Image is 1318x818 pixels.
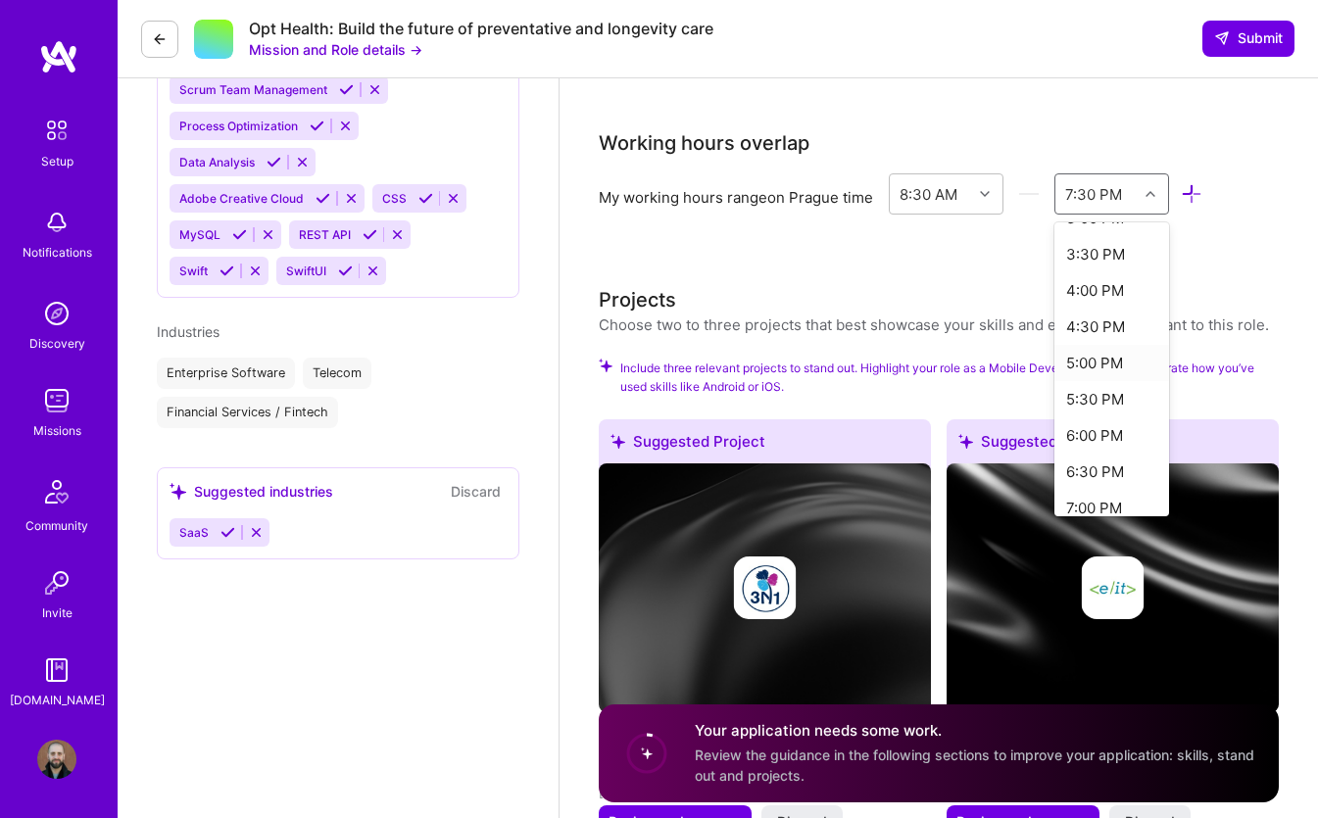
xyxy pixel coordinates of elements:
div: Community [25,515,88,536]
i: Accept [316,191,330,206]
div: 4:30 PM [1054,309,1169,345]
img: cover [599,463,931,712]
div: 7:00 PM [1054,490,1169,526]
div: Invite [42,602,73,623]
i: Reject [366,264,380,278]
i: icon SuggestedTeams [958,434,973,449]
i: Reject [248,264,263,278]
span: REST API [299,227,351,242]
i: Accept [339,82,354,97]
h4: Your application needs some work. [695,721,1255,742]
div: Telecom [303,358,371,389]
i: Reject [390,227,405,242]
button: Submit [1202,21,1294,56]
div: Financial Services / Fintech [157,397,338,428]
span: Process Optimization [179,119,298,133]
i: Reject [295,155,310,169]
div: Suggested Project [947,419,1279,471]
i: Reject [446,191,461,206]
i: Accept [363,227,377,242]
i: icon Chevron [1146,189,1155,199]
a: User Avatar [32,740,81,779]
div: Opt Health: Build the future of preventative and longevity care [249,19,713,39]
i: Accept [338,264,353,278]
div: 6:00 PM [1054,417,1169,454]
div: 5:30 PM [1054,381,1169,417]
span: MySQL [179,227,220,242]
div: Projects [599,285,676,314]
img: cover [947,463,1279,712]
i: icon SendLight [1214,30,1230,46]
img: logo [39,39,78,74]
div: 3:30 PM [1054,236,1169,272]
img: guide book [37,650,76,690]
span: Industries [157,323,220,340]
span: Adobe Creative Cloud [179,191,304,206]
span: Include three relevant projects to stand out. Highlight your role as a Mobile Developer. Also, de... [620,359,1279,396]
div: 6:30 PM [1054,454,1169,490]
i: Reject [249,525,264,540]
img: Invite [37,563,76,602]
img: setup [36,110,77,151]
i: icon SuggestedTeams [610,434,625,449]
div: Suggested Project [599,419,931,471]
i: icon SuggestedTeams [170,483,186,500]
i: icon HorizontalInLineDivider [1018,183,1041,206]
i: Reject [338,119,353,133]
div: Suggested industries [170,481,333,502]
i: Accept [310,119,324,133]
span: Swift [179,264,208,278]
div: 8:30 AM [900,183,957,204]
span: Submit [1214,28,1283,48]
div: Choose two to three projects that best showcase your skills and experience relevant to this role. [599,314,1269,335]
span: SwiftUI [286,264,326,278]
div: Setup [41,151,73,171]
div: Working hours overlap [599,128,809,158]
span: Scrum Team Management [179,82,327,97]
button: Discard [445,480,507,503]
span: SaaS [179,525,209,540]
img: bell [37,203,76,242]
img: discovery [37,294,76,333]
div: 7:30 PM [1065,183,1122,204]
img: Community [33,468,80,515]
i: Reject [261,227,275,242]
i: icon LeftArrowDark [152,31,168,47]
i: Reject [367,82,382,97]
div: 5:00 PM [1054,345,1169,381]
span: CSS [382,191,407,206]
i: Accept [267,155,281,169]
i: Accept [418,191,433,206]
div: Missions [33,420,81,441]
img: Company logo [734,556,797,619]
i: Reject [344,191,359,206]
span: Data Analysis [179,155,255,169]
button: Mission and Role details → [249,39,422,60]
i: icon Chevron [980,189,990,199]
div: [DOMAIN_NAME] [10,690,105,710]
i: Accept [220,525,235,540]
div: Notifications [23,242,92,263]
img: Company logo [1082,556,1145,619]
div: 4:00 PM [1054,272,1169,309]
i: Accept [232,227,247,242]
i: Accept [220,264,234,278]
img: User Avatar [37,740,76,779]
img: teamwork [37,381,76,420]
span: Review the guidance in the following sections to improve your application: skills, stand out and ... [695,747,1254,785]
div: Enterprise Software [157,358,295,389]
i: Check [599,359,612,372]
div: My working hours range on Prague time [599,187,873,208]
div: Discovery [29,333,85,354]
